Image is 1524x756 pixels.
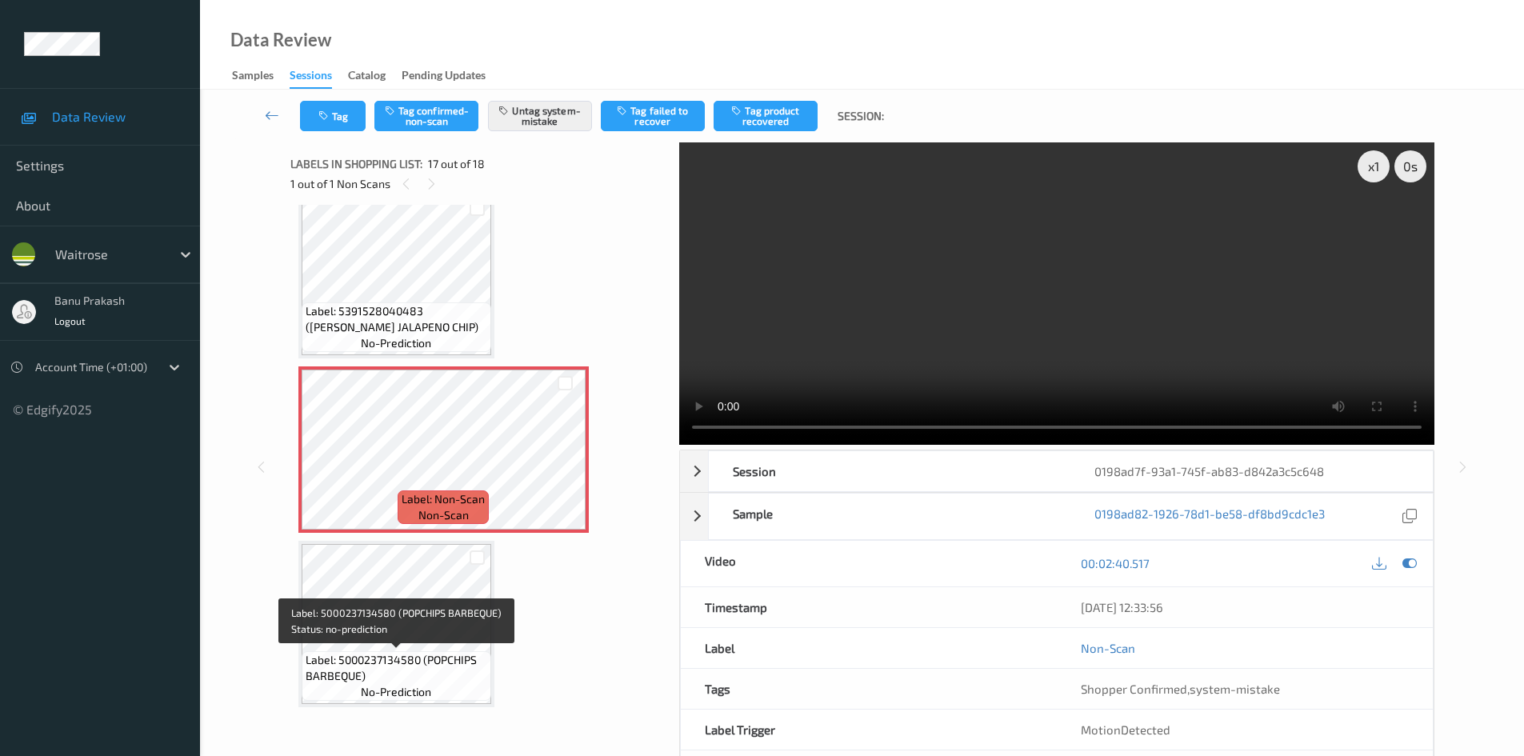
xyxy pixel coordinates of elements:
[838,108,884,124] span: Session:
[1081,682,1187,696] span: Shopper Confirmed
[1190,682,1280,696] span: system-mistake
[306,652,487,684] span: Label: 5000237134580 (POPCHIPS BARBEQUE)
[374,101,478,131] button: Tag confirmed-non-scan
[1094,506,1325,527] a: 0198ad82-1926-78d1-be58-df8bd9cdc1e3
[232,65,290,87] a: Samples
[1081,682,1280,696] span: ,
[402,491,485,507] span: Label: Non-Scan
[306,303,487,335] span: Label: 5391528040483 ([PERSON_NAME] JALAPENO CHIP)
[680,450,1434,492] div: Session0198ad7f-93a1-745f-ab83-d842a3c5c648
[361,684,431,700] span: no-prediction
[348,67,386,87] div: Catalog
[290,174,668,194] div: 1 out of 1 Non Scans
[680,493,1434,540] div: Sample0198ad82-1926-78d1-be58-df8bd9cdc1e3
[709,494,1070,539] div: Sample
[402,67,486,87] div: Pending Updates
[361,335,431,351] span: no-prediction
[681,710,1057,750] div: Label Trigger
[488,101,592,131] button: Untag system-mistake
[1081,555,1150,571] a: 00:02:40.517
[1070,451,1432,491] div: 0198ad7f-93a1-745f-ab83-d842a3c5c648
[1081,640,1135,656] a: Non-Scan
[290,67,332,89] div: Sessions
[348,65,402,87] a: Catalog
[230,32,331,48] div: Data Review
[232,67,274,87] div: Samples
[601,101,705,131] button: Tag failed to recover
[1394,150,1426,182] div: 0 s
[1057,710,1433,750] div: MotionDetected
[681,628,1057,668] div: Label
[1358,150,1390,182] div: x 1
[418,507,469,523] span: non-scan
[681,669,1057,709] div: Tags
[709,451,1070,491] div: Session
[290,156,422,172] span: Labels in shopping list:
[1081,599,1409,615] div: [DATE] 12:33:56
[681,587,1057,627] div: Timestamp
[428,156,485,172] span: 17 out of 18
[290,65,348,89] a: Sessions
[681,541,1057,586] div: Video
[300,101,366,131] button: Tag
[714,101,818,131] button: Tag product recovered
[402,65,502,87] a: Pending Updates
